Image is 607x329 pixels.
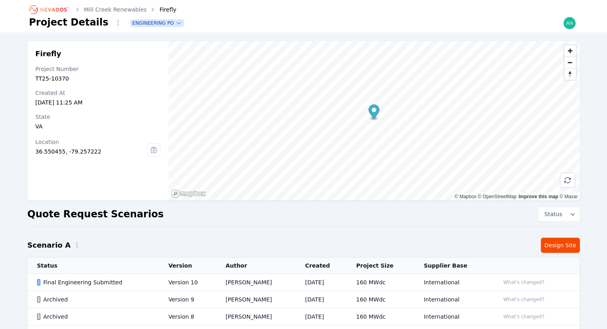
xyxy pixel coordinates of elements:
a: Mill Creek Renewables [84,6,147,14]
h2: Quote Request Scenarios [28,208,164,221]
button: Zoom in [564,45,576,57]
th: Status [28,258,159,274]
div: Final Engineering Submitted [37,278,155,286]
td: 160 MWdc [346,291,414,308]
th: Supplier Base [414,258,490,274]
td: [DATE] [295,274,346,291]
td: 160 MWdc [346,274,414,291]
a: Mapbox homepage [171,189,206,198]
div: TT25-10370 [36,75,161,83]
div: Archived [37,296,155,303]
h2: Scenario A [28,240,71,251]
td: [PERSON_NAME] [216,274,295,291]
button: Status [538,207,580,221]
div: Map marker [369,104,380,121]
td: [PERSON_NAME] [216,291,295,308]
div: Firefly [148,6,176,14]
th: Created [295,258,346,274]
div: Created At [36,89,161,97]
td: International [414,274,490,291]
h1: Project Details [29,16,109,29]
button: What's changed? [500,278,548,287]
div: State [36,113,161,121]
td: 160 MWdc [346,308,414,325]
td: International [414,291,490,308]
div: [DATE] 11:25 AM [36,99,161,106]
canvas: Map [168,41,579,201]
td: [DATE] [295,291,346,308]
a: Improve this map [518,194,558,199]
button: Reset bearing to north [564,68,576,80]
a: OpenStreetMap [478,194,516,199]
th: Author [216,258,295,274]
a: Design Site [541,238,580,253]
button: What's changed? [500,295,548,304]
tr: ArchivedVersion 8[PERSON_NAME][DATE]160 MWdcInternationalWhat's changed? [28,308,580,325]
th: Project Size [346,258,414,274]
button: Zoom out [564,57,576,68]
th: Version [159,258,216,274]
a: Mapbox [455,194,477,199]
tr: ArchivedVersion 9[PERSON_NAME][DATE]160 MWdcInternationalWhat's changed? [28,291,580,308]
span: Reset bearing to north [564,69,576,80]
tr: Final Engineering SubmittedVersion 10[PERSON_NAME][DATE]160 MWdcInternationalWhat's changed? [28,274,580,291]
td: Version 10 [159,274,216,291]
td: Version 9 [159,291,216,308]
td: International [414,308,490,325]
div: Project Number [36,65,161,73]
div: 36.550455, -79.257222 [36,148,147,156]
h2: Firefly [36,49,161,59]
div: Location [36,138,147,146]
img: andrew@nevados.solar [563,17,576,30]
span: Status [541,210,562,218]
td: [DATE] [295,308,346,325]
td: Version 8 [159,308,216,325]
div: VA [36,122,161,130]
button: What's changed? [500,312,548,321]
a: Maxar [560,194,578,199]
div: Archived [37,313,155,321]
button: Engineering PO [131,20,184,26]
nav: Breadcrumb [29,3,176,16]
td: [PERSON_NAME] [216,308,295,325]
